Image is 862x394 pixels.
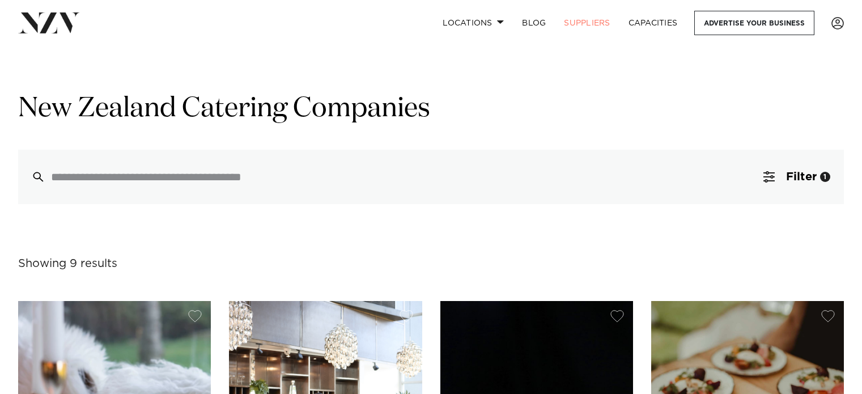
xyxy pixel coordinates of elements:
[18,255,117,273] div: Showing 9 results
[619,11,687,35] a: Capacities
[750,150,844,204] button: Filter1
[820,172,830,182] div: 1
[694,11,814,35] a: Advertise your business
[786,171,817,183] span: Filter
[555,11,619,35] a: SUPPLIERS
[18,12,80,33] img: nzv-logo.png
[434,11,513,35] a: Locations
[18,91,844,127] h1: New Zealand Catering Companies
[513,11,555,35] a: BLOG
